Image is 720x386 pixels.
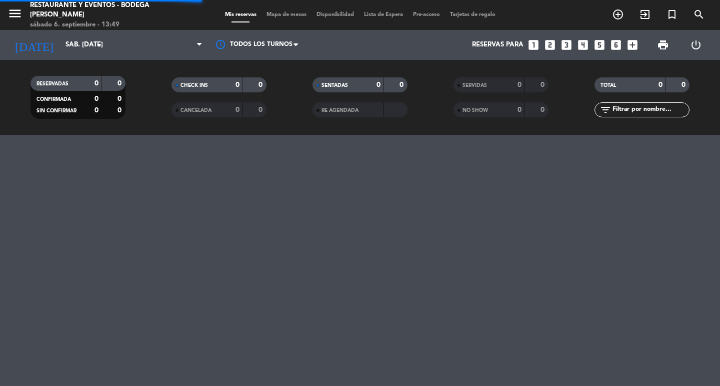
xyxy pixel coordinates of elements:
span: Reservas para [472,41,523,49]
span: SERVIDAS [462,83,487,88]
strong: 0 [117,80,123,87]
span: Mapa de mesas [261,12,311,17]
i: menu [7,6,22,21]
span: RESERVADAS [36,81,68,86]
span: Tarjetas de regalo [445,12,500,17]
span: CHECK INS [180,83,208,88]
div: sábado 6. septiembre - 13:49 [30,20,172,30]
i: turned_in_not [666,8,678,20]
strong: 0 [94,80,98,87]
i: looks_4 [576,38,589,51]
div: LOG OUT [679,30,712,60]
span: SENTADAS [321,83,348,88]
i: looks_3 [560,38,573,51]
span: RE AGENDADA [321,108,358,113]
strong: 0 [258,106,264,113]
i: search [693,8,705,20]
strong: 0 [235,81,239,88]
i: exit_to_app [639,8,651,20]
strong: 0 [399,81,405,88]
strong: 0 [94,95,98,102]
span: CONFIRMADA [36,97,71,102]
span: Disponibilidad [311,12,359,17]
i: power_settings_new [690,39,702,51]
i: arrow_drop_down [93,39,105,51]
strong: 0 [540,81,546,88]
i: add_circle_outline [612,8,624,20]
i: looks_5 [593,38,606,51]
strong: 0 [117,95,123,102]
span: print [657,39,669,51]
button: menu [7,6,22,24]
span: Mis reservas [220,12,261,17]
strong: 0 [117,107,123,114]
span: CANCELADA [180,108,211,113]
i: add_box [626,38,639,51]
i: filter_list [599,104,611,116]
strong: 0 [517,81,521,88]
i: looks_two [543,38,556,51]
i: looks_one [527,38,540,51]
strong: 0 [235,106,239,113]
strong: 0 [258,81,264,88]
span: SIN CONFIRMAR [36,108,76,113]
strong: 0 [681,81,687,88]
strong: 0 [658,81,662,88]
span: Pre-acceso [408,12,445,17]
i: looks_6 [609,38,622,51]
strong: 0 [376,81,380,88]
input: Filtrar por nombre... [611,104,689,115]
strong: 0 [94,107,98,114]
div: Restaurante y Eventos - Bodega [PERSON_NAME] [30,0,172,20]
i: [DATE] [7,34,60,56]
span: Lista de Espera [359,12,408,17]
strong: 0 [517,106,521,113]
span: TOTAL [600,83,616,88]
strong: 0 [540,106,546,113]
span: NO SHOW [462,108,488,113]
